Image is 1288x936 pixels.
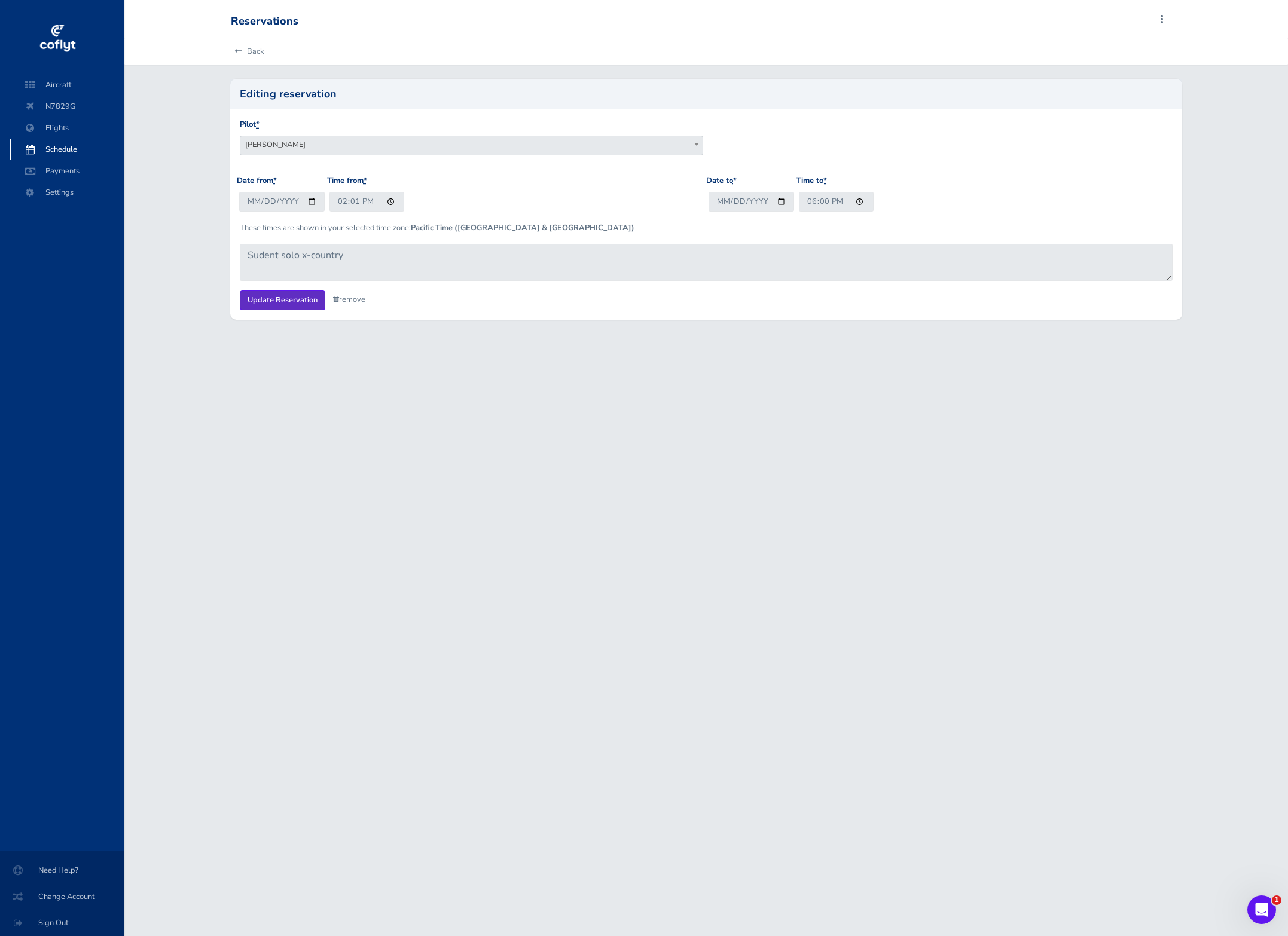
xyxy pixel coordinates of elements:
[231,38,264,65] a: Back
[706,175,737,187] label: Date to
[823,175,827,186] abbr: required
[14,886,110,907] span: Change Account
[240,118,260,131] label: Pilot
[240,290,325,310] input: Update Reservation
[14,859,110,881] span: Need Help?
[240,136,703,155] span: Sylvain Choquel
[411,222,634,233] b: Pacific Time ([GEOGRAPHIC_DATA] & [GEOGRAPHIC_DATA])
[796,175,827,187] label: Time to
[240,222,1173,234] p: These times are shown in your selected time zone:
[231,15,298,28] div: Reservations
[240,136,703,153] span: Sylvain Choquel
[14,912,110,934] span: Sign Out
[273,175,277,186] abbr: required
[22,160,112,182] span: Payments
[22,139,112,160] span: Schedule
[1272,895,1281,905] span: 1
[333,294,365,305] a: remove
[256,119,260,130] abbr: required
[22,96,112,117] span: N7829G
[327,175,367,187] label: Time from
[38,21,77,57] img: coflyt logo
[22,182,112,203] span: Settings
[733,175,737,186] abbr: required
[240,88,1173,99] h2: Editing reservation
[22,74,112,96] span: Aircraft
[22,117,112,139] span: Flights
[237,175,277,187] label: Date from
[1247,895,1276,924] iframe: Intercom live chat
[240,244,1173,281] textarea: Sudent solo x-country
[364,175,367,186] abbr: required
